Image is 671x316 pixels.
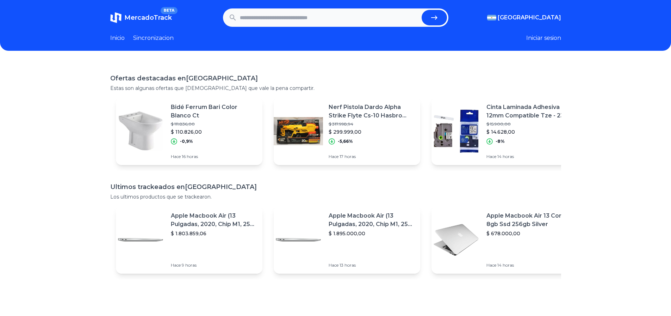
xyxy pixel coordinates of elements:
p: Apple Macbook Air 13 Core I5 8gb Ssd 256gb Silver [486,212,572,229]
a: Sincronizacion [133,34,174,42]
p: Estas son algunas ofertas que [DEMOGRAPHIC_DATA] que vale la pena compartir. [110,85,561,92]
a: Featured imageBidé Ferrum Bari Color Blanco Ct$ 111.836,00$ 110.826,00-0,9%Hace 16 horas [116,97,262,165]
img: Featured image [274,215,323,265]
img: Featured image [274,107,323,156]
button: Iniciar sesion [526,34,561,42]
p: Apple Macbook Air (13 Pulgadas, 2020, Chip M1, 256 Gb De Ssd, 8 Gb De Ram) - Plata [171,212,257,229]
p: Hace 16 horas [171,154,257,159]
h1: Ofertas destacadas en [GEOGRAPHIC_DATA] [110,73,561,83]
span: MercadoTrack [124,14,172,22]
p: Cinta Laminada Adhesiva 12mm Compatible Tze - 231 [486,103,572,120]
p: -0,9% [180,139,193,144]
img: Featured image [431,215,481,265]
a: Featured imageApple Macbook Air (13 Pulgadas, 2020, Chip M1, 256 Gb De Ssd, 8 Gb De Ram) - Plata$... [116,206,262,274]
p: -5,66% [338,139,353,144]
a: Inicio [110,34,125,42]
a: Featured imageCinta Laminada Adhesiva 12mm Compatible Tze - 231$ 15.900,00$ 14.628,00-8%Hace 14 h... [431,97,578,165]
a: Featured imageApple Macbook Air 13 Core I5 8gb Ssd 256gb Silver$ 678.000,00Hace 14 horas [431,206,578,274]
p: Hace 17 horas [329,154,415,159]
p: Bidé Ferrum Bari Color Blanco Ct [171,103,257,120]
p: Hace 9 horas [171,262,257,268]
span: BETA [161,7,177,14]
p: Hace 13 horas [329,262,415,268]
p: $ 1.803.859,06 [171,230,257,237]
p: $ 678.000,00 [486,230,572,237]
p: $ 1.895.000,00 [329,230,415,237]
img: Featured image [116,215,165,265]
img: Featured image [116,107,165,156]
p: $ 317.998,94 [329,121,415,127]
span: [GEOGRAPHIC_DATA] [498,13,561,22]
a: Featured imageApple Macbook Air (13 Pulgadas, 2020, Chip M1, 256 Gb De Ssd, 8 Gb De Ram) - Plata$... [274,206,420,274]
img: Featured image [431,107,481,156]
p: Apple Macbook Air (13 Pulgadas, 2020, Chip M1, 256 Gb De Ssd, 8 Gb De Ram) - Plata [329,212,415,229]
a: MercadoTrackBETA [110,12,172,23]
p: -8% [496,139,505,144]
p: $ 15.900,00 [486,121,572,127]
p: $ 110.826,00 [171,128,257,135]
p: $ 14.628,00 [486,128,572,135]
button: [GEOGRAPHIC_DATA] [487,13,561,22]
p: Hace 14 horas [486,262,572,268]
p: Los ultimos productos que se trackearon. [110,193,561,200]
img: Argentina [487,15,496,20]
img: MercadoTrack [110,12,122,23]
p: Nerf Pistola Dardo Alpha Strike Flyte Cs-10 Hasbro E8697 Srj [329,103,415,120]
h1: Ultimos trackeados en [GEOGRAPHIC_DATA] [110,182,561,192]
p: $ 299.999,00 [329,128,415,135]
p: $ 111.836,00 [171,121,257,127]
a: Featured imageNerf Pistola Dardo Alpha Strike Flyte Cs-10 Hasbro E8697 Srj$ 317.998,94$ 299.999,0... [274,97,420,165]
p: Hace 14 horas [486,154,572,159]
